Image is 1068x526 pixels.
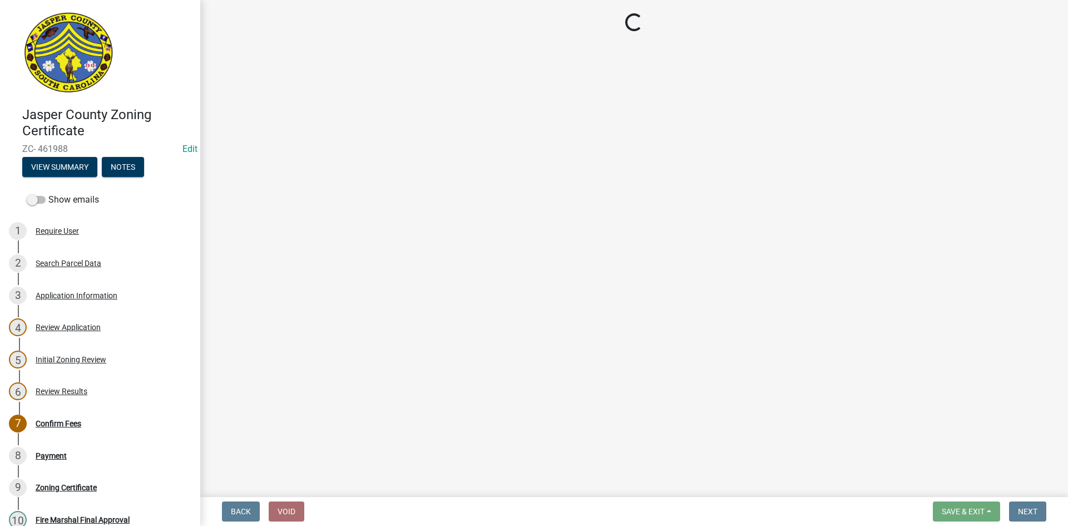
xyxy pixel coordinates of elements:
div: Fire Marshal Final Approval [36,516,130,524]
h4: Jasper County Zoning Certificate [22,107,191,139]
span: Next [1018,507,1037,516]
button: Save & Exit [933,502,1000,522]
div: 4 [9,318,27,336]
wm-modal-confirm: Summary [22,163,97,172]
div: Payment [36,452,67,460]
div: Confirm Fees [36,420,81,427]
div: Review Results [36,387,87,395]
img: Jasper County, South Carolina [22,12,115,95]
div: 9 [9,479,27,496]
div: Review Application [36,323,101,331]
div: 7 [9,415,27,432]
div: Search Parcel Data [36,259,101,267]
button: View Summary [22,157,97,177]
wm-modal-confirm: Notes [102,163,144,172]
button: Notes [102,157,144,177]
label: Show emails [27,193,99,207]
div: 3 [9,287,27,304]
button: Back [222,502,260,522]
a: Edit [182,144,197,154]
div: 1 [9,222,27,240]
wm-modal-confirm: Edit Application Number [182,144,197,154]
span: Back [231,507,251,516]
div: Zoning Certificate [36,484,97,491]
button: Next [1009,502,1046,522]
button: Void [269,502,304,522]
div: 2 [9,254,27,272]
span: ZC- 461988 [22,144,178,154]
div: 5 [9,351,27,368]
div: Application Information [36,292,117,299]
div: Require User [36,227,79,235]
div: 8 [9,447,27,465]
span: Save & Exit [942,507,985,516]
div: Initial Zoning Review [36,356,106,363]
div: 6 [9,382,27,400]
